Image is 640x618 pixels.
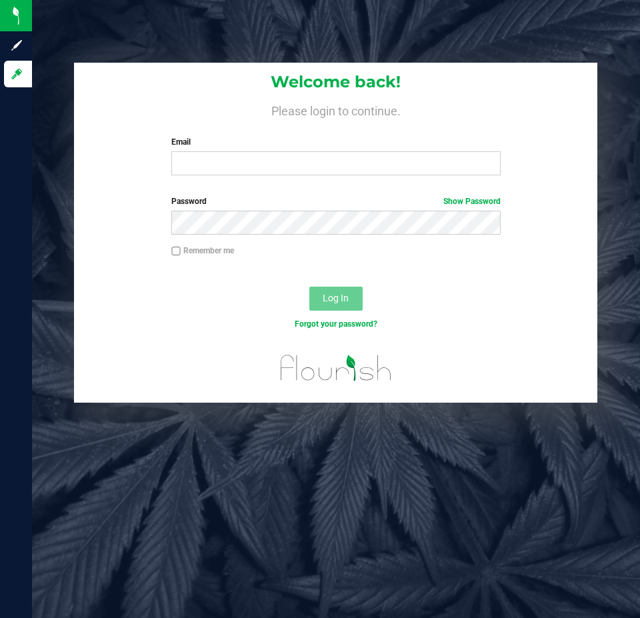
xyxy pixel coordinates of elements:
[271,344,401,392] img: flourish_logo.svg
[74,73,597,91] h1: Welcome back!
[171,136,500,148] label: Email
[171,245,234,257] label: Remember me
[295,319,377,329] a: Forgot your password?
[171,197,207,206] span: Password
[10,67,23,81] inline-svg: Log in
[323,293,349,303] span: Log In
[443,197,501,206] a: Show Password
[74,101,597,117] h4: Please login to continue.
[171,247,181,256] input: Remember me
[309,287,363,311] button: Log In
[10,39,23,52] inline-svg: Sign up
